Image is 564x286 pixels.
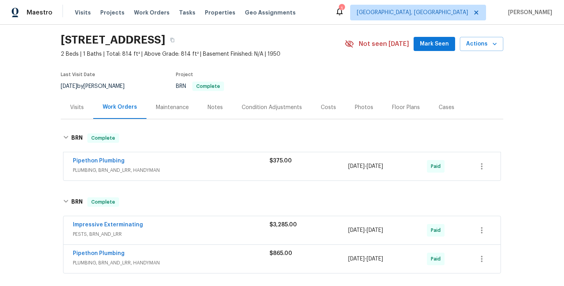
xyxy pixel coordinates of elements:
div: 1 [339,5,344,13]
span: Complete [88,134,118,142]
span: [DATE] [367,164,383,169]
span: Last Visit Date [61,72,95,77]
a: Pipethon Plumbing [73,158,125,164]
a: Impressive Exterminating [73,222,143,228]
button: Copy Address [165,33,179,47]
span: [DATE] [367,256,383,262]
div: Cases [439,104,454,111]
span: $3,285.00 [269,222,297,228]
div: by [PERSON_NAME] [61,82,134,91]
span: [DATE] [367,228,383,233]
span: - [348,226,383,234]
div: Floor Plans [392,104,420,111]
span: Paid [431,162,444,170]
span: $375.00 [269,158,292,164]
span: $865.00 [269,251,292,256]
h6: BRN [71,197,83,207]
span: Paid [431,255,444,263]
h2: [STREET_ADDRESS] [61,36,165,44]
span: [GEOGRAPHIC_DATA], [GEOGRAPHIC_DATA] [357,9,468,16]
span: Properties [205,9,235,16]
span: [PERSON_NAME] [505,9,552,16]
a: Pipethon Plumbing [73,251,125,256]
button: Actions [460,37,503,51]
span: [DATE] [348,228,365,233]
span: Work Orders [134,9,170,16]
span: PESTS, BRN_AND_LRR [73,230,269,238]
div: Notes [208,104,223,111]
div: BRN Complete [61,126,503,151]
span: Paid [431,226,444,234]
div: Visits [70,104,84,111]
div: Work Orders [103,103,137,111]
span: - [348,255,383,263]
div: Maintenance [156,104,189,111]
span: [DATE] [348,256,365,262]
span: PLUMBING, BRN_AND_LRR, HANDYMAN [73,166,269,174]
span: 2 Beds | 1 Baths | Total: 814 ft² | Above Grade: 814 ft² | Basement Finished: N/A | 1950 [61,50,345,58]
span: Tasks [179,10,195,15]
span: Complete [88,198,118,206]
span: Project [176,72,193,77]
span: BRN [176,84,224,89]
h6: BRN [71,133,83,143]
div: Condition Adjustments [242,104,302,111]
span: [DATE] [348,164,365,169]
span: - [348,162,383,170]
span: Actions [466,39,497,49]
span: Projects [100,9,125,16]
span: Maestro [27,9,52,16]
button: Mark Seen [414,37,455,51]
span: Not seen [DATE] [359,40,409,48]
div: Costs [321,104,336,111]
span: Complete [193,84,223,89]
span: Geo Assignments [245,9,296,16]
span: Visits [75,9,91,16]
span: Mark Seen [420,39,449,49]
span: PLUMBING, BRN_AND_LRR, HANDYMAN [73,259,269,267]
div: BRN Complete [61,189,503,215]
div: Photos [355,104,373,111]
span: [DATE] [61,84,77,89]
